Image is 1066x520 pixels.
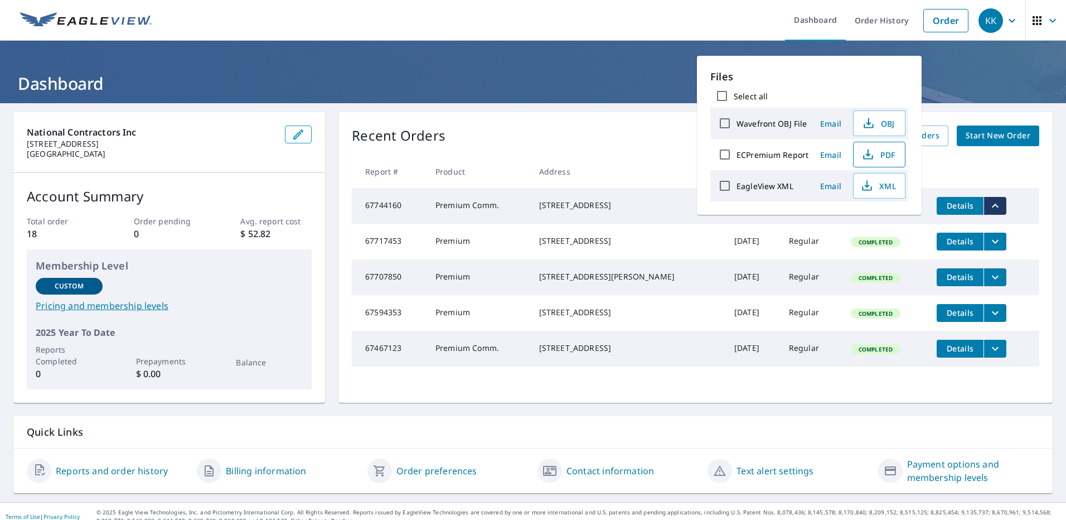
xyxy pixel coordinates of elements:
span: Details [943,307,977,318]
p: Balance [236,357,303,368]
a: Text alert settings [736,464,813,478]
label: EagleView XML [736,181,793,191]
p: 0 [36,367,103,381]
button: filesDropdownBtn-67707850 [983,268,1006,286]
span: Email [817,181,844,191]
td: 67467123 [352,331,427,367]
span: PDF [860,148,896,161]
div: KK [978,8,1003,33]
td: Regular [780,295,842,331]
td: 67744160 [352,188,427,224]
h1: Dashboard [13,72,1053,95]
span: Completed [852,345,899,353]
button: OBJ [853,110,905,136]
p: Quick Links [27,425,1039,439]
td: [DATE] [725,259,780,295]
p: Recent Orders [352,126,445,146]
td: 67707850 [352,259,427,295]
p: $ 52.82 [240,227,312,240]
div: [STREET_ADDRESS] [539,307,716,318]
button: detailsBtn-67594353 [937,304,983,322]
span: Completed [852,310,899,317]
span: OBJ [860,117,896,130]
span: Completed [852,274,899,282]
span: Completed [852,238,899,246]
a: Payment options and membership levels [907,458,1039,484]
button: filesDropdownBtn-67717453 [983,233,1006,251]
button: filesDropdownBtn-67594353 [983,304,1006,322]
a: Start New Order [957,126,1039,146]
span: Start New Order [966,129,1030,143]
td: Premium Comm. [427,188,530,224]
td: [DATE] [725,224,780,259]
button: detailsBtn-67707850 [937,268,983,286]
th: Product [427,155,530,188]
td: Premium [427,295,530,331]
td: Premium Comm. [427,331,530,367]
a: Pricing and membership levels [36,299,303,312]
label: Select all [734,91,768,102]
button: detailsBtn-67467123 [937,340,983,358]
button: Email [813,115,849,132]
div: [STREET_ADDRESS] [539,235,716,247]
div: [STREET_ADDRESS] [539,200,716,211]
p: Files [710,69,908,84]
p: $ 0.00 [136,367,203,381]
td: Regular [780,224,842,259]
button: filesDropdownBtn-67467123 [983,340,1006,358]
a: Reports and order history [56,464,168,478]
td: [DATE] [725,331,780,367]
td: Premium [427,259,530,295]
p: National Contractors Inc [27,126,276,139]
span: Details [943,236,977,247]
span: Details [943,272,977,282]
button: PDF [853,142,905,167]
a: Order [923,9,968,32]
a: Contact information [566,464,654,478]
p: Total order [27,215,98,227]
a: Order preferences [396,464,477,478]
p: Order pending [134,215,205,227]
button: Email [813,177,849,195]
label: ECPremium Report [736,150,808,160]
p: Reports Completed [36,344,103,367]
th: Address [530,155,725,188]
span: Email [817,118,844,129]
button: Email [813,146,849,163]
p: Avg. report cost [240,215,312,227]
td: [DATE] [725,295,780,331]
span: Details [943,200,977,211]
p: Custom [55,281,84,291]
td: Regular [780,259,842,295]
td: Premium [427,224,530,259]
p: 0 [134,227,205,240]
th: Report # [352,155,427,188]
button: detailsBtn-67744160 [937,197,983,215]
button: filesDropdownBtn-67744160 [983,197,1006,215]
button: XML [853,173,905,199]
label: Wavefront OBJ File [736,118,807,129]
div: [STREET_ADDRESS][PERSON_NAME] [539,271,716,282]
p: Account Summary [27,186,312,206]
p: 18 [27,227,98,240]
button: detailsBtn-67717453 [937,233,983,251]
p: Membership Level [36,258,303,273]
td: 67594353 [352,295,427,331]
span: Email [817,150,844,160]
span: XML [860,179,896,192]
div: [STREET_ADDRESS] [539,343,716,354]
a: Billing information [226,464,306,478]
p: | [6,513,80,520]
p: Prepayments [136,355,203,367]
p: [STREET_ADDRESS] [27,139,276,149]
td: 67717453 [352,224,427,259]
td: Regular [780,331,842,367]
img: EV Logo [20,12,152,29]
p: 2025 Year To Date [36,326,303,339]
span: Details [943,343,977,354]
p: [GEOGRAPHIC_DATA] [27,149,276,159]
